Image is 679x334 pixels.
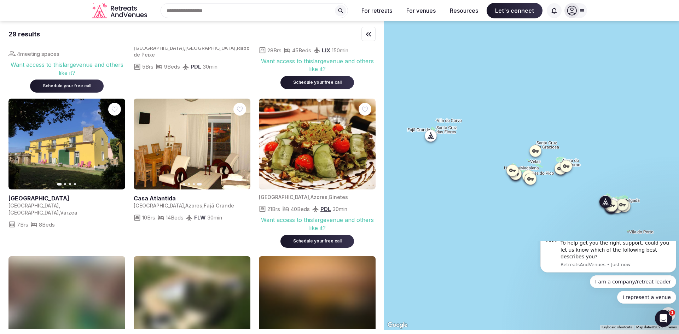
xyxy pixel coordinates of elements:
button: Go to slide 2 [313,183,317,186]
button: Go to slide 4 [324,183,326,185]
span: 9 Beds [164,63,180,70]
img: Featured image for venue [259,99,376,189]
span: , [59,210,60,216]
span: 21 Brs [267,205,280,213]
button: Resources [444,3,484,18]
div: Want access to this large venue and others like it? [8,61,125,77]
div: Schedule your free call [289,238,346,244]
div: 29 results [8,30,40,39]
p: Message from RetreatsAndVenues, sent Just now [23,21,133,27]
a: Schedule your free call [30,82,104,89]
span: [GEOGRAPHIC_DATA] [134,203,184,209]
span: Let's connect [487,3,542,18]
span: 30 min [332,205,347,213]
button: Go to slide 1 [183,183,185,185]
button: Go to slide 1 [57,183,62,186]
h2: [GEOGRAPHIC_DATA] [8,194,125,202]
span: [GEOGRAPHIC_DATA] [134,45,184,51]
button: For venues [401,3,441,18]
button: Go to slide 3 [193,183,195,185]
span: 4 meeting spaces [17,50,59,58]
span: 1 [669,310,675,316]
h2: Casa Atlantida [134,194,250,202]
button: Quick reply: I represent a venue [80,50,139,63]
a: Open this area in Google Maps (opens a new window) [386,321,409,330]
a: Schedule your free call [280,237,354,244]
button: Go to slide 2 [188,183,190,185]
span: Ginetes [329,194,348,200]
div: Schedule your free call [289,80,346,86]
button: Go to slide 1 [308,183,310,185]
span: 28 Brs [267,47,282,54]
a: View Villa Várzea [8,99,125,189]
a: View Casa Atlantida [134,99,250,189]
span: 40 Beds [291,205,310,213]
img: Google [386,321,409,330]
div: Want access to this large venue and others like it? [259,216,376,232]
button: Go to slide 3 [69,183,71,185]
span: 150 min [332,47,348,54]
a: PDL [191,63,201,70]
div: Schedule your free call [39,83,95,89]
svg: Retreats and Venues company logo [92,3,149,19]
span: [GEOGRAPHIC_DATA] [8,210,59,216]
span: 30 min [207,214,222,221]
span: , [236,45,237,51]
span: [GEOGRAPHIC_DATA] [185,45,236,51]
span: LIX [322,47,330,54]
span: 5 Brs [142,63,153,70]
button: Quick reply: I am a company/retreat leader [52,35,139,47]
span: , [184,45,185,51]
a: View venue [134,194,250,202]
button: Go to slide 4 [74,183,76,185]
span: 7 Brs [17,221,28,228]
span: 10 Brs [142,214,155,221]
span: Map data ©2025 [636,325,663,329]
span: , [59,203,60,209]
a: View venue [8,194,125,202]
span: PDL [320,206,331,212]
button: Go to slide 3 [319,183,321,185]
span: Várzea [60,210,77,216]
span: , [202,203,204,209]
a: Terms (opens in new tab) [667,325,677,329]
button: Go to slide 4 [197,183,202,186]
span: 45 Beds [292,47,311,54]
span: Fajã Grande [204,203,234,209]
button: Keyboard shortcuts [602,325,632,330]
span: 14 Beds [166,214,184,221]
span: , [184,203,185,209]
a: Visit the homepage [92,3,149,19]
iframe: Intercom live chat [655,310,672,327]
span: Azores [311,194,327,200]
span: 30 min [203,63,217,70]
span: 8 Beds [39,221,55,228]
a: FLW [194,214,206,221]
div: Want access to this large venue and others like it? [259,57,376,73]
iframe: Intercom notifications message [538,241,679,308]
button: Go to slide 2 [64,183,66,185]
button: For retreats [356,3,398,18]
span: [GEOGRAPHIC_DATA] [259,194,309,200]
span: Azores [185,203,202,209]
span: [GEOGRAPHIC_DATA] [8,203,59,209]
span: , [327,194,329,200]
span: , [309,194,311,200]
a: Schedule your free call [280,78,354,85]
div: Quick reply options [3,35,139,63]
